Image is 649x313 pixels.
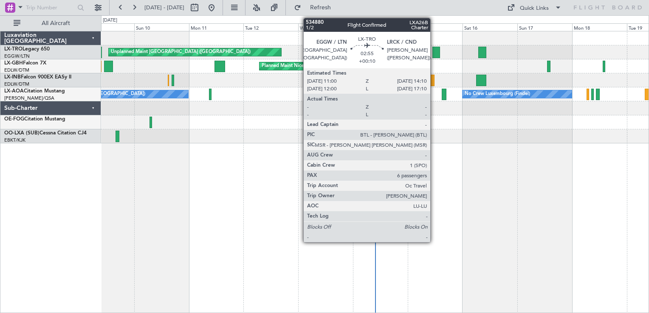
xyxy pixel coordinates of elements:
[189,23,244,31] div: Mon 11
[4,75,21,80] span: LX-INB
[4,47,50,52] a: LX-TROLegacy 650
[9,17,92,30] button: All Aircraft
[353,23,408,31] div: Thu 14
[22,20,90,26] span: All Aircraft
[4,117,24,122] span: OE-FOG
[4,81,29,87] a: EDLW/DTM
[4,75,71,80] a: LX-INBFalcon 900EX EASy II
[4,137,25,143] a: EBKT/KJK
[408,23,463,31] div: Fri 15
[79,23,134,31] div: Sat 9
[298,23,353,31] div: Wed 13
[4,53,30,59] a: EGGW/LTN
[4,47,23,52] span: LX-TRO
[111,46,251,59] div: Unplanned Maint [GEOGRAPHIC_DATA] ([GEOGRAPHIC_DATA])
[303,5,339,11] span: Refresh
[503,1,566,14] button: Quick Links
[4,61,46,66] a: LX-GBHFalcon 7X
[572,23,627,31] div: Mon 18
[144,4,184,11] span: [DATE] - [DATE]
[26,1,75,14] input: Trip Number
[4,95,54,101] a: [PERSON_NAME]/QSA
[103,17,117,24] div: [DATE]
[465,88,530,101] div: No Crew Luxembourg (Findel)
[463,23,517,31] div: Sat 16
[262,60,356,73] div: Planned Maint Nice ([GEOGRAPHIC_DATA])
[4,131,40,136] span: OO-LXA (SUB)
[520,4,549,13] div: Quick Links
[4,131,87,136] a: OO-LXA (SUB)Cessna Citation CJ4
[4,117,65,122] a: OE-FOGCitation Mustang
[134,23,189,31] div: Sun 10
[4,67,29,73] a: EDLW/DTM
[4,61,23,66] span: LX-GBH
[517,23,572,31] div: Sun 17
[243,23,298,31] div: Tue 12
[290,1,341,14] button: Refresh
[4,89,65,94] a: LX-AOACitation Mustang
[4,89,24,94] span: LX-AOA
